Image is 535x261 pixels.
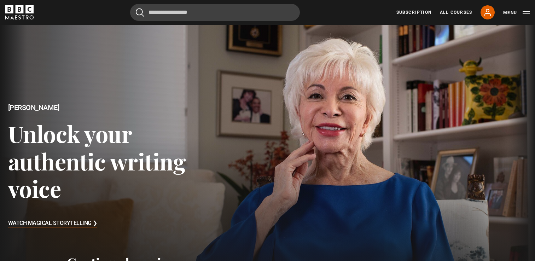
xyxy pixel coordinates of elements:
[5,5,34,19] svg: BBC Maestro
[503,9,530,16] button: Toggle navigation
[396,9,431,16] a: Subscription
[8,104,214,112] h2: [PERSON_NAME]
[440,9,472,16] a: All Courses
[8,218,97,229] h3: Watch Magical Storytelling ❯
[136,8,144,17] button: Submit the search query
[8,120,214,202] h3: Unlock your authentic writing voice
[130,4,300,21] input: Search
